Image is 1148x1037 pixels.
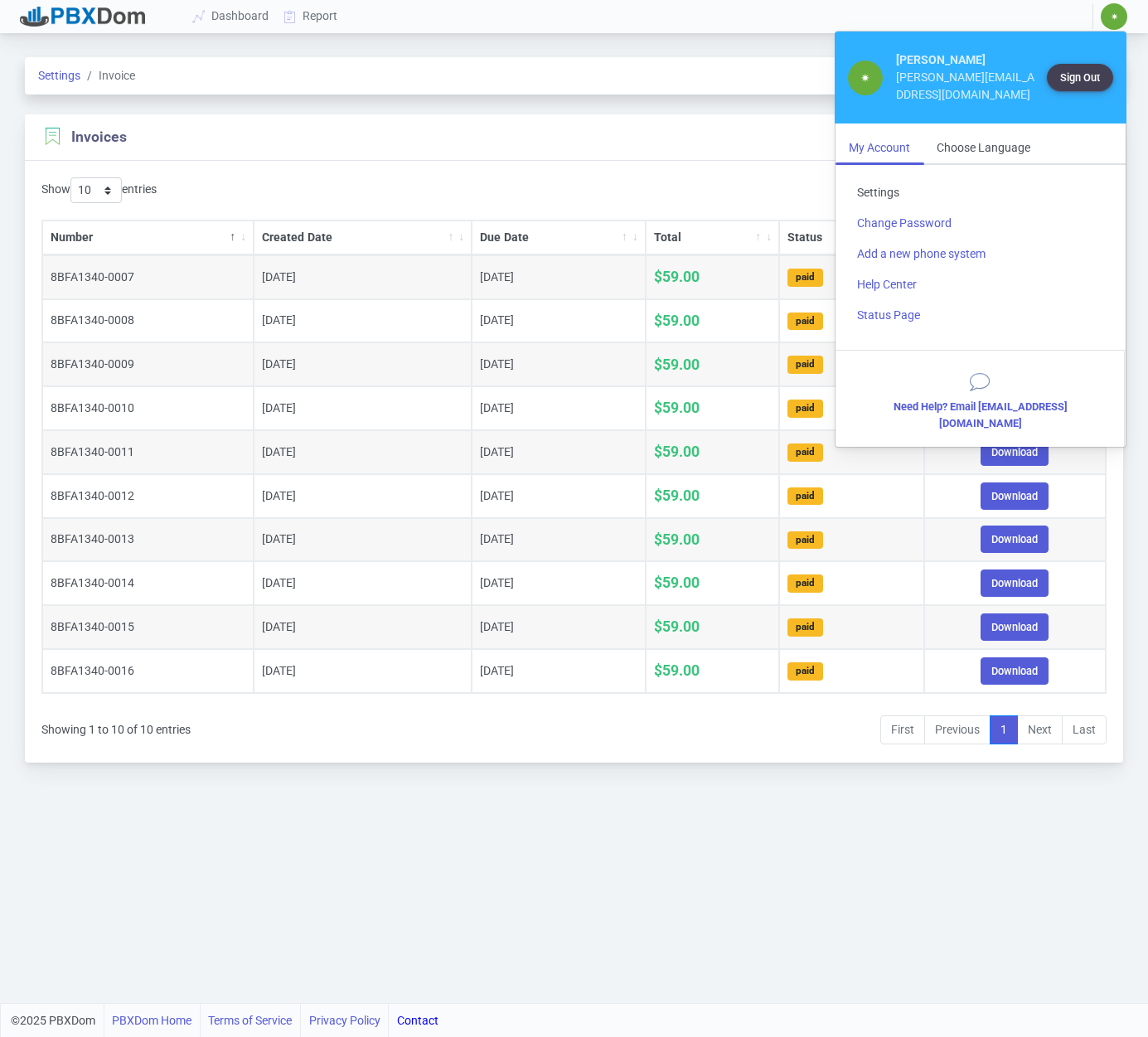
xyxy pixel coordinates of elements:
[42,386,254,430] td: 8BFA1340-0010
[25,57,1123,94] nav: breadcrumb
[472,386,645,430] td: [DATE]
[112,1004,191,1037] a: PBXDom Home
[844,239,1117,269] a: Add a new phone system
[42,649,254,693] td: 8BFA1340-0016
[41,711,191,739] div: Showing 1 to 10 of 10 entries
[787,531,823,550] div: paid
[254,561,472,605] td: [DATE]
[981,613,1049,641] a: Download
[654,441,772,463] div: $59.00
[472,255,645,299] td: [DATE]
[787,574,823,593] div: paid
[254,605,472,649] td: [DATE]
[472,342,645,386] td: [DATE]
[41,126,127,148] section: Invoices
[472,605,645,649] td: [DATE]
[896,69,1039,104] div: [PERSON_NAME][EMAIL_ADDRESS][DOMAIN_NAME]
[42,299,254,343] td: 8BFA1340-0008
[787,356,823,374] div: paid
[42,474,254,518] td: 8BFA1340-0012
[981,439,1049,466] a: Download
[844,300,1117,331] a: Status Page
[787,443,823,462] div: paid
[309,1004,380,1037] a: Privacy Policy
[42,255,254,299] td: 8BFA1340-0007
[1047,64,1113,91] button: Sign Out
[472,299,645,343] td: [DATE]
[254,430,472,474] td: [DATE]
[845,361,1115,438] button: Need Help? Email [EMAIL_ADDRESS][DOMAIN_NAME]
[894,400,1068,429] b: Need Help? Email [EMAIL_ADDRESS][DOMAIN_NAME]
[836,133,923,163] div: My Account
[254,299,472,343] td: [DATE]
[254,649,472,693] td: [DATE]
[42,342,254,386] td: 8BFA1340-0009
[42,220,254,255] th: Number: activate to sort column descending
[787,618,823,637] div: paid
[254,474,472,518] td: [DATE]
[787,487,823,506] div: paid
[844,177,1117,208] a: Settings
[860,71,870,85] span: ✷
[42,430,254,474] td: 8BFA1340-0011
[844,269,1117,300] a: Help Center
[254,518,472,562] td: [DATE]
[787,269,823,287] div: paid
[70,177,122,203] select: Showentries
[787,313,823,331] div: paid
[254,255,472,299] td: [DATE]
[254,342,472,386] td: [DATE]
[208,1004,292,1037] a: Terms of Service
[80,67,135,85] span: Invoice
[38,69,80,82] a: Settings
[42,561,254,605] td: 8BFA1340-0014
[1100,2,1128,31] button: ✷
[787,400,823,418] div: paid
[654,616,772,637] div: $59.00
[654,660,772,681] div: $59.00
[990,715,1018,745] a: 1
[981,657,1049,685] a: Download
[654,572,772,594] div: $59.00
[923,133,1044,163] div: Choose Language
[654,354,772,376] div: $59.00
[779,220,923,255] th: Status: activate to sort column ascending
[844,208,1117,239] a: Change Password
[1111,12,1118,22] span: ✷
[654,397,772,419] div: $59.00
[11,1004,438,1037] div: ©2025 PBXDom
[472,561,645,605] td: [DATE]
[472,474,645,518] td: [DATE]
[254,386,472,430] td: [DATE]
[654,310,772,332] div: $59.00
[654,485,772,506] div: $59.00
[787,662,823,681] div: paid
[277,1,346,31] a: Report
[981,526,1049,553] a: Download
[42,605,254,649] td: 8BFA1340-0015
[472,518,645,562] td: [DATE]
[654,266,772,288] div: $59.00
[981,482,1049,510] a: Download
[472,220,645,255] th: Due Date: activate to sort column ascending
[254,220,472,255] th: Created Date: activate to sort column ascending
[397,1004,438,1037] a: Contact
[472,430,645,474] td: [DATE]
[981,569,1049,597] a: Download
[41,177,157,203] label: Show entries
[896,51,1039,69] div: [PERSON_NAME]
[42,518,254,562] td: 8BFA1340-0013
[646,220,779,255] th: Total: activate to sort column ascending
[186,1,277,31] a: Dashboard
[654,529,772,550] div: $59.00
[472,649,645,693] td: [DATE]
